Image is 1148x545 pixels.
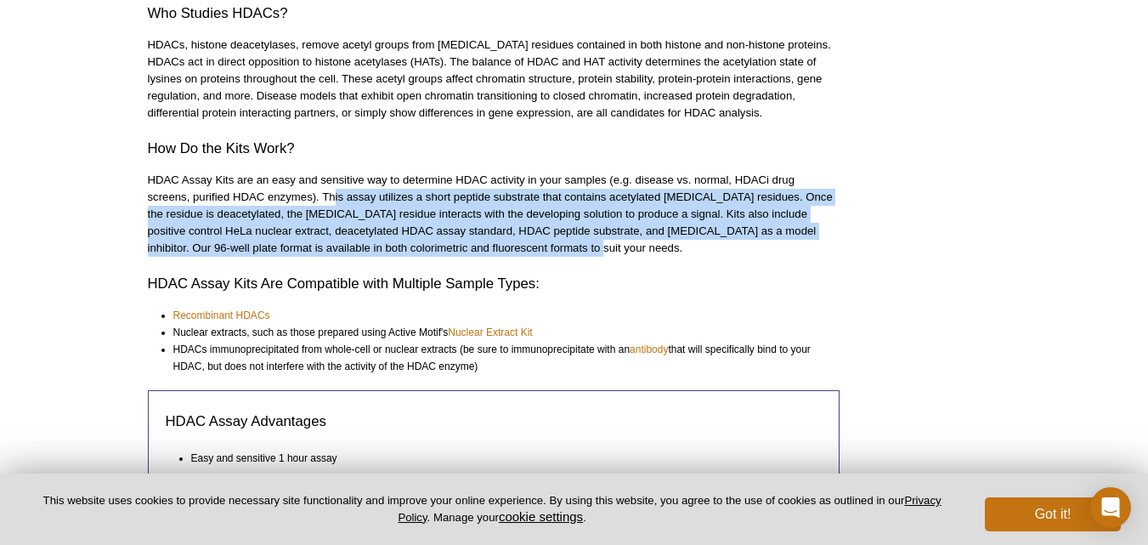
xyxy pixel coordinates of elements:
[148,37,840,122] p: HDACs, histone deacetylases, remove acetyl groups from [MEDICAL_DATA] residues contained in both ...
[191,467,806,486] li: Readily compatible with HDAC Class I, IIB, and IV enzymes (and easily adapted for Class III Sirtu...
[985,497,1121,531] button: Got it!
[166,412,822,432] h3: HDAC Assay Advantages
[148,3,840,24] h2: Who Studies HDACs?
[191,445,806,467] li: Easy and sensitive 1 hour assay
[173,324,824,341] li: Nuclear extracts, such as those prepared using Active Motif's
[148,274,840,294] h2: HDAC Assay Kits Are Compatible with Multiple Sample Types:
[27,493,957,525] p: This website uses cookies to provide necessary site functionality and improve your online experie...
[148,172,840,257] p: HDAC Assay Kits are an easy and sensitive way to determine HDAC activity in your samples (e.g. di...
[448,324,532,341] a: Nuclear Extract Kit
[173,307,270,324] a: Recombinant HDACs
[398,494,941,523] a: Privacy Policy
[630,341,668,358] a: antibody
[499,509,583,524] button: cookie settings
[148,139,840,159] h2: How Do the Kits Work?
[173,341,824,375] li: HDACs immunoprecipitated from whole-cell or nuclear extracts (be sure to immunoprecipitate with a...
[1090,487,1131,528] div: Open Intercom Messenger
